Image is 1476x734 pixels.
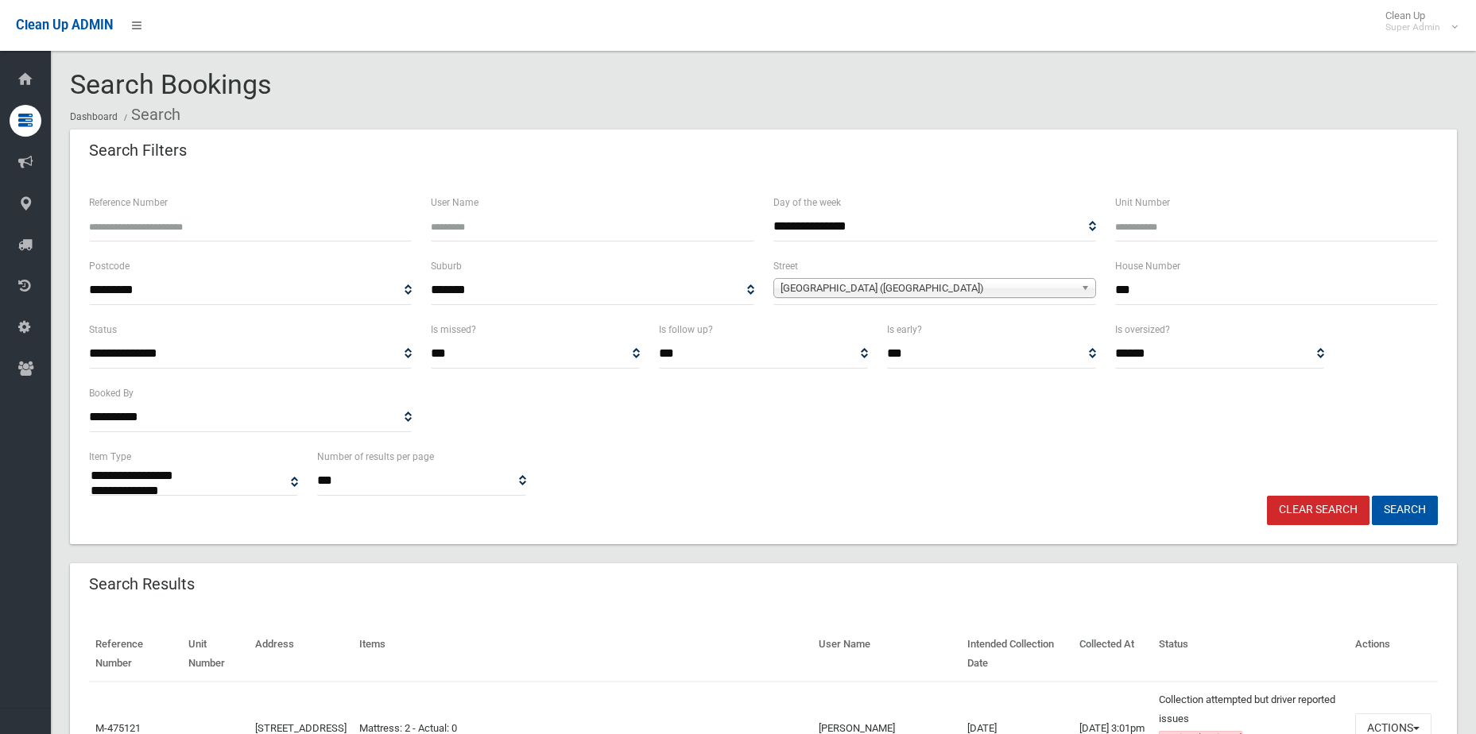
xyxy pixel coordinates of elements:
th: Status [1153,627,1349,682]
a: M-475121 [95,722,141,734]
label: User Name [431,194,478,211]
span: Search Bookings [70,68,272,100]
header: Search Results [70,569,214,600]
a: [STREET_ADDRESS] [255,722,347,734]
label: Number of results per page [317,448,434,466]
label: Postcode [89,257,130,275]
label: Street [773,257,798,275]
span: Clean Up ADMIN [16,17,113,33]
th: Address [249,627,353,682]
header: Search Filters [70,135,206,166]
small: Super Admin [1385,21,1440,33]
label: Is follow up? [659,321,713,338]
label: Reference Number [89,194,168,211]
label: Is early? [887,321,922,338]
label: Day of the week [773,194,841,211]
th: Actions [1349,627,1438,682]
th: Items [353,627,812,682]
th: Collected At [1073,627,1152,682]
label: Item Type [89,448,131,466]
span: Clean Up [1377,10,1456,33]
a: Clear Search [1267,496,1369,525]
span: [GEOGRAPHIC_DATA] ([GEOGRAPHIC_DATA]) [781,279,1075,298]
label: Is oversized? [1115,321,1170,338]
label: House Number [1115,257,1180,275]
li: Search [120,100,180,129]
label: Unit Number [1115,194,1170,211]
label: Is missed? [431,321,476,338]
th: Intended Collection Date [961,627,1073,682]
th: User Name [812,627,961,682]
a: Dashboard [70,111,118,122]
th: Reference Number [89,627,182,682]
button: Search [1372,496,1438,525]
label: Suburb [431,257,462,275]
label: Status [89,321,117,338]
label: Booked By [89,384,134,402]
th: Unit Number [182,627,249,682]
